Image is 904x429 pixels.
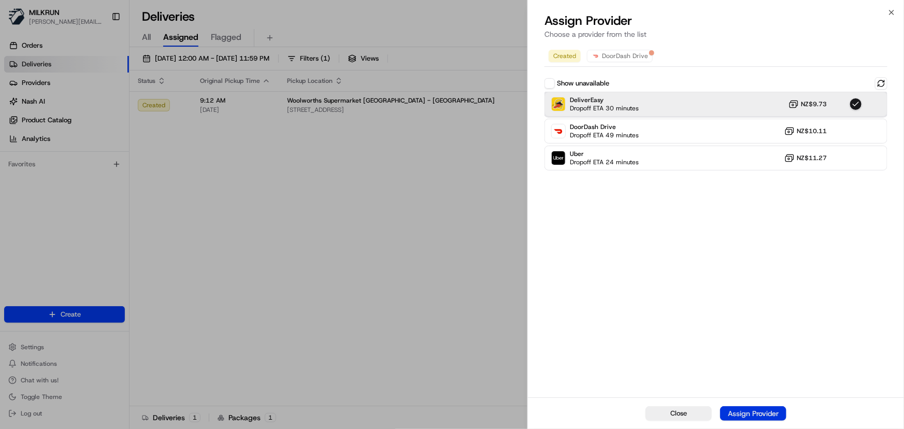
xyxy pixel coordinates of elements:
button: DoorDash Drive [587,50,653,62]
span: DoorDash Drive [570,123,639,131]
img: doordash_logo_v2.png [592,52,600,60]
button: Created [549,50,581,62]
div: Assign Provider [728,408,779,419]
button: NZ$10.11 [784,126,827,136]
span: NZ$9.73 [801,100,827,108]
span: DeliverEasy [570,96,639,104]
span: Dropoff ETA 24 minutes [570,158,639,166]
span: Uber [570,150,639,158]
img: DoorDash Drive [552,124,565,138]
span: Close [670,409,687,418]
p: Choose a provider from the list [544,29,887,39]
img: Uber [552,151,565,165]
h2: Assign Provider [544,12,887,29]
button: Close [645,406,712,421]
button: NZ$9.73 [788,99,827,109]
span: DoorDash Drive [602,52,648,60]
span: Created [553,52,576,60]
button: NZ$11.27 [784,153,827,163]
span: NZ$10.11 [797,127,827,135]
span: Dropoff ETA 49 minutes [570,131,639,139]
img: DeliverEasy [552,97,565,111]
label: Show unavailable [557,79,609,88]
span: Dropoff ETA 30 minutes [570,104,639,112]
span: NZ$11.27 [797,154,827,162]
button: Assign Provider [720,406,786,421]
